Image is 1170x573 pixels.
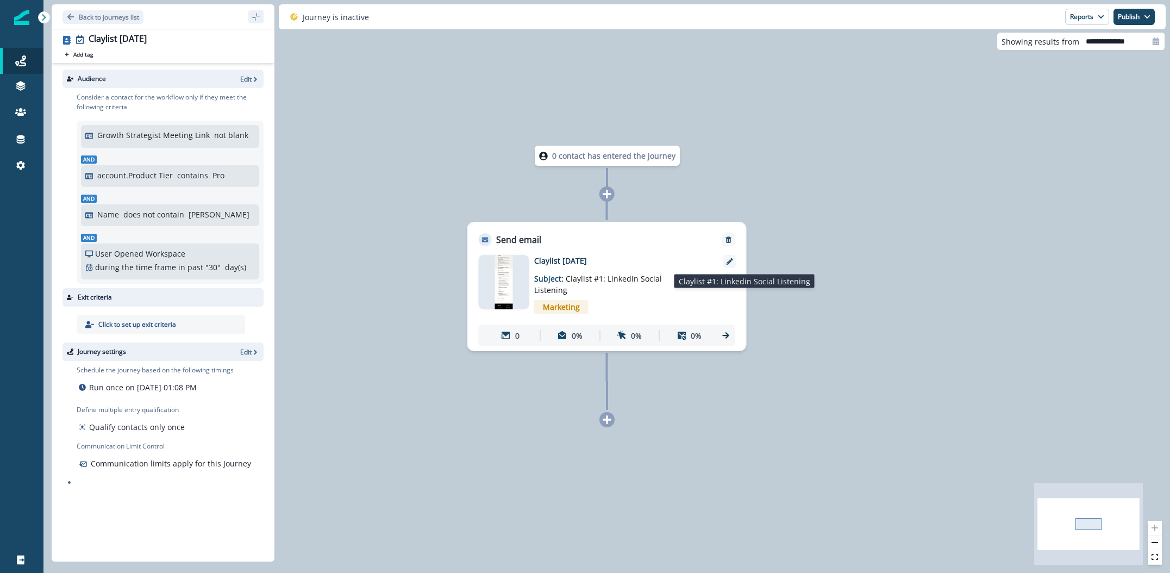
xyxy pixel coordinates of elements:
[1148,535,1162,550] button: zoom out
[81,234,97,242] span: And
[1148,550,1162,565] button: fit view
[98,320,176,329] p: Click to set up exit criteria
[95,248,185,259] p: User Opened Workspace
[248,10,264,23] button: sidebar collapse toggle
[240,347,252,357] p: Edit
[631,330,642,341] p: 0%
[534,300,589,314] span: Marketing
[240,347,259,357] button: Edit
[496,233,541,246] p: Send email
[177,170,208,181] p: contains
[534,266,670,296] p: Subject:
[303,11,369,23] p: Journey is inactive
[89,382,197,393] p: Run once on [DATE] 01:08 PM
[73,51,93,58] p: Add tag
[240,74,259,84] button: Edit
[77,365,234,375] p: Schedule the journey based on the following timings
[1065,9,1109,25] button: Reports
[503,146,711,166] div: 0 contact has entered the journey
[212,170,224,181] p: Pro
[123,209,184,220] p: does not contain
[62,50,95,59] button: Add tag
[81,155,97,164] span: And
[1002,36,1079,47] p: Showing results from
[572,330,583,341] p: 0%
[97,170,173,181] p: account.Product Tier
[720,236,737,244] button: Remove
[77,441,264,451] p: Communication Limit Control
[91,458,251,469] p: Communication limits apply for this Journey
[189,209,249,220] p: [PERSON_NAME]
[81,195,97,203] span: And
[1113,9,1155,25] button: Publish
[78,347,126,357] p: Journey settings
[78,292,112,302] p: Exit criteria
[14,10,29,25] img: Inflection
[78,74,106,84] p: Audience
[240,74,252,84] p: Edit
[214,129,248,141] p: not blank
[79,13,139,22] p: Back to journeys list
[97,129,210,141] p: Growth Strategist Meeting Link
[89,421,185,433] p: Qualify contacts only once
[97,209,119,220] p: Name
[95,261,176,273] p: during the time frame
[534,255,708,266] p: Claylist [DATE]
[62,10,143,24] button: Go back
[467,222,747,351] div: Send emailRemoveemail asset unavailableClaylist [DATE]Subject: Claylist #1: Linkedin Social Liste...
[552,150,675,161] p: 0 contact has entered the journey
[89,34,147,46] div: Claylist [DATE]
[515,330,520,341] p: 0
[205,261,221,273] p: " 30 "
[495,255,513,309] img: email asset unavailable
[178,261,203,273] p: in past
[534,273,662,295] span: Claylist #1: Linkedin Social Listening
[77,405,187,415] p: Define multiple entry qualification
[691,330,702,341] p: 0%
[607,168,608,220] g: Edge from node-dl-count to 3bdfbf57-d8ef-4c0d-b4bb-c4607c3d61eb
[77,92,264,112] p: Consider a contact for the workflow only if they meet the following criteria
[607,353,608,410] g: Edge from 3bdfbf57-d8ef-4c0d-b4bb-c4607c3d61eb to node-add-under-9905131e-8d74-4628-845b-e81e0605...
[225,261,246,273] p: day(s)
